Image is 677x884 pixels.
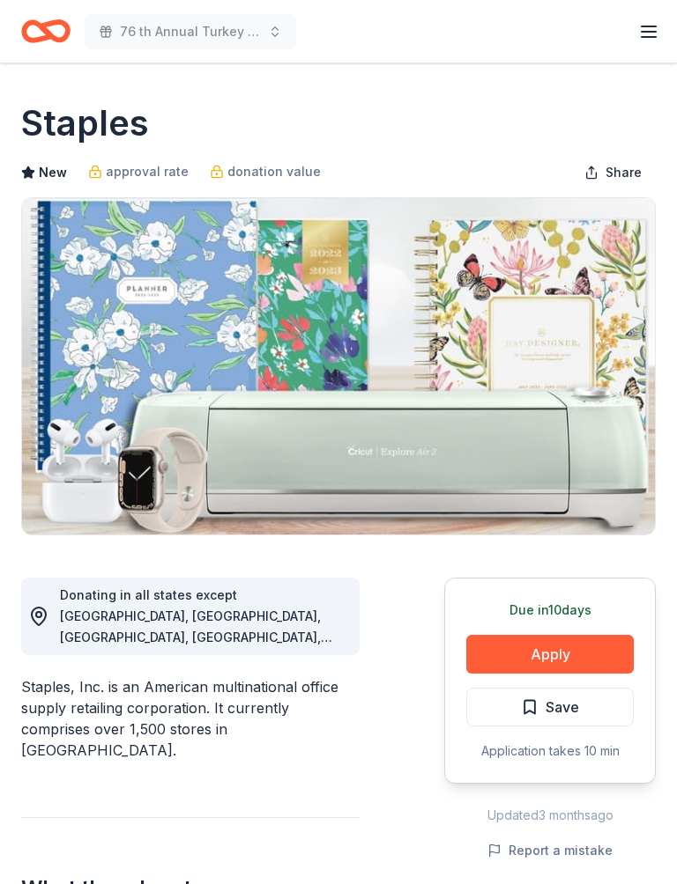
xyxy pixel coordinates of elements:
[106,161,189,182] span: approval rate
[546,696,579,718] span: Save
[444,805,656,826] div: Updated 3 months ago
[466,688,634,726] button: Save
[85,14,296,49] button: 76 th Annual Turkey Dinner and Silent Auction
[22,198,655,534] img: Image for Staples
[21,99,149,148] h1: Staples
[88,161,189,182] a: approval rate
[120,21,261,42] span: 76 th Annual Turkey Dinner and Silent Auction
[227,161,321,182] span: donation value
[60,587,345,666] span: Donating in all states except [GEOGRAPHIC_DATA], [GEOGRAPHIC_DATA], [GEOGRAPHIC_DATA], [GEOGRAPHI...
[466,600,634,621] div: Due in 10 days
[21,11,71,52] a: Home
[487,840,613,861] button: Report a mistake
[21,676,360,761] div: Staples, Inc. is an American multinational office supply retailing corporation. It currently comp...
[606,162,642,183] span: Share
[210,161,321,182] a: donation value
[39,162,67,183] span: New
[466,740,634,762] div: Application takes 10 min
[570,155,656,190] button: Share
[466,635,634,674] button: Apply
